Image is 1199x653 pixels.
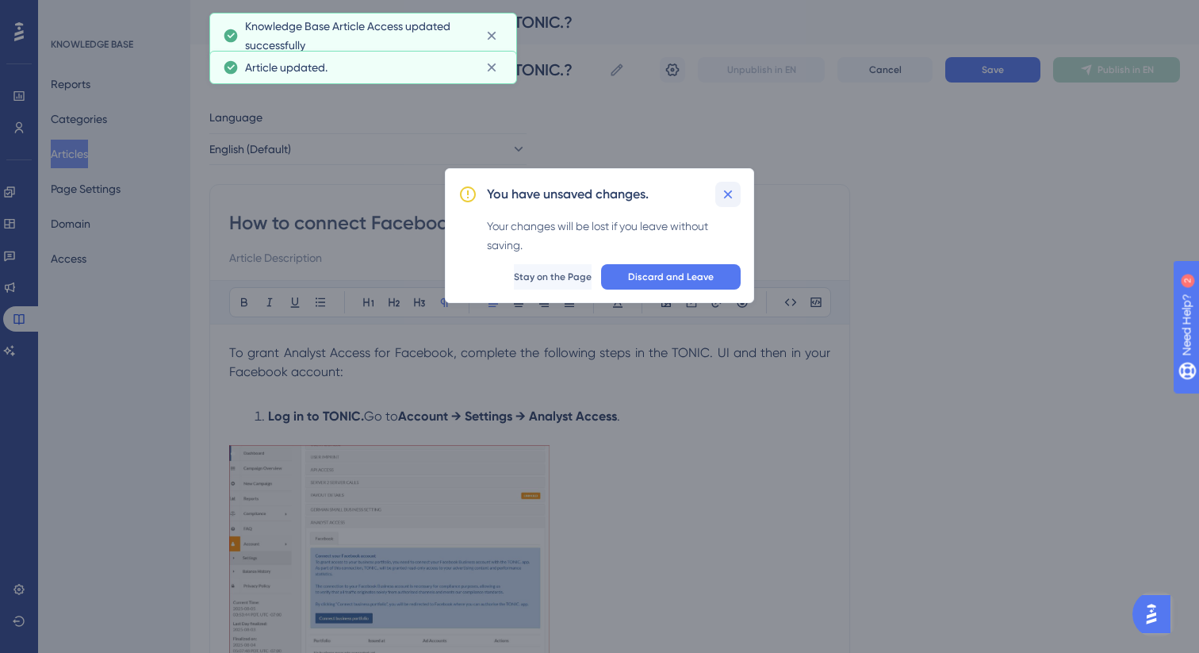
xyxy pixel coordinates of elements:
span: Stay on the Page [514,271,592,283]
div: Your changes will be lost if you leave without saving. [487,217,741,255]
div: 2 [110,8,115,21]
span: Article updated. [245,58,328,77]
iframe: UserGuiding AI Assistant Launcher [1132,590,1180,638]
span: Need Help? [37,4,99,23]
span: Knowledge Base Article Access updated successfully [245,17,473,55]
span: Discard and Leave [628,271,714,283]
h2: You have unsaved changes. [487,185,649,204]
